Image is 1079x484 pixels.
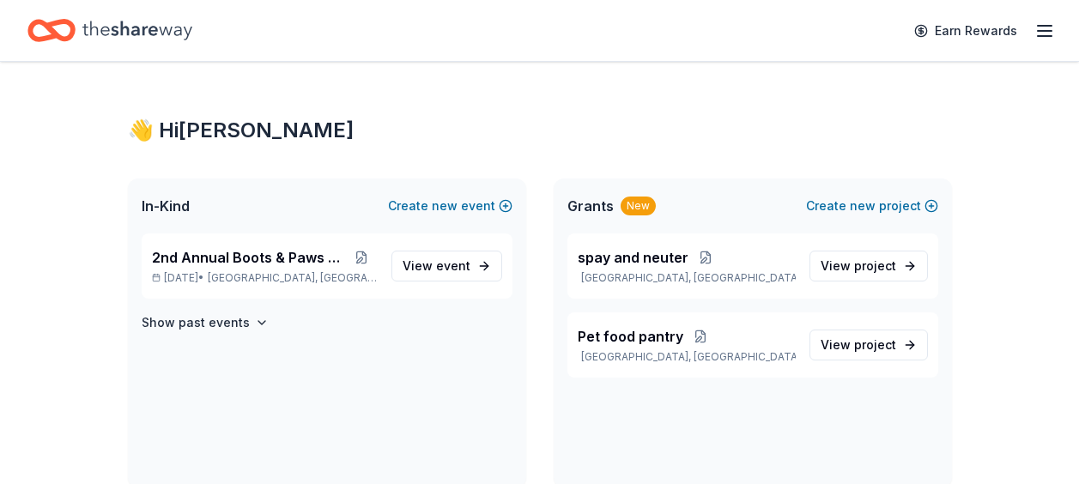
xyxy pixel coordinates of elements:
[391,251,502,281] a: View event
[854,337,896,352] span: project
[578,271,796,285] p: [GEOGRAPHIC_DATA], [GEOGRAPHIC_DATA]
[142,312,269,333] button: Show past events
[854,258,896,273] span: project
[388,196,512,216] button: Createnewevent
[809,251,928,281] a: View project
[152,271,378,285] p: [DATE] •
[578,326,683,347] span: Pet food pantry
[128,117,952,144] div: 👋 Hi [PERSON_NAME]
[578,350,796,364] p: [GEOGRAPHIC_DATA], [GEOGRAPHIC_DATA]
[578,247,688,268] span: spay and neuter
[142,196,190,216] span: In-Kind
[809,330,928,360] a: View project
[152,247,346,268] span: 2nd Annual Boots & Paws Gala
[567,196,614,216] span: Grants
[806,196,938,216] button: Createnewproject
[27,10,192,51] a: Home
[904,15,1027,46] a: Earn Rewards
[208,271,377,285] span: [GEOGRAPHIC_DATA], [GEOGRAPHIC_DATA]
[403,256,470,276] span: View
[821,335,896,355] span: View
[436,258,470,273] span: event
[432,196,458,216] span: new
[621,197,656,215] div: New
[142,312,250,333] h4: Show past events
[850,196,876,216] span: new
[821,256,896,276] span: View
